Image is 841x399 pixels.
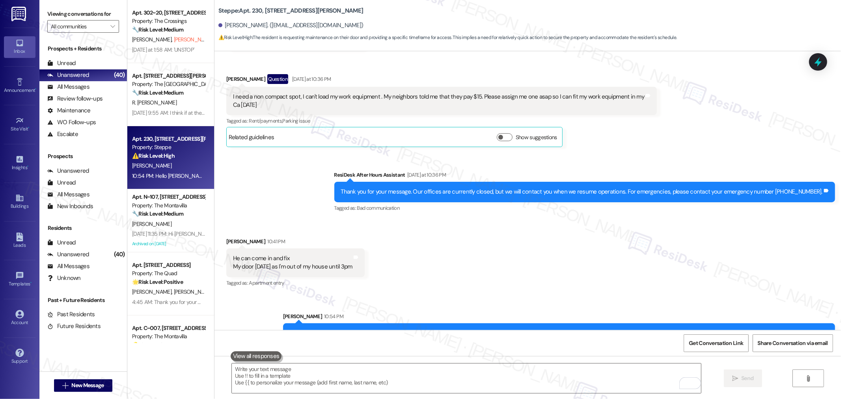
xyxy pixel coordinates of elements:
[805,375,811,382] i: 
[11,7,28,21] img: ResiDesk Logo
[47,190,90,199] div: All Messages
[47,274,81,282] div: Unknown
[132,46,194,53] div: [DATE] at 1:58 AM: 'UNSTOP'
[28,125,30,131] span: •
[132,193,205,201] div: Apt. N~107, [STREET_ADDRESS]
[132,324,205,332] div: Apt. C~007, [STREET_ADDRESS]
[132,152,175,159] strong: ⚠️ Risk Level: High
[132,298,595,306] div: 4:45 AM: Thank you for your message. Our offices are currently closed, but we will contact you wh...
[112,248,127,261] div: (40)
[233,93,645,110] div: I need a non compact spot, I can't load my work equipment . My neighbors told me that they pay $1...
[4,191,35,213] a: Buildings
[47,310,95,319] div: Past Residents
[47,250,89,259] div: Unanswered
[132,89,183,96] strong: 🔧 Risk Level: Medium
[132,80,205,88] div: Property: The [GEOGRAPHIC_DATA]
[54,379,112,392] button: New Message
[35,86,36,92] span: •
[290,329,822,346] div: Hello [PERSON_NAME], thanks for your patience—I just got back from being out of the office. I app...
[753,334,833,352] button: Share Conversation via email
[132,72,205,80] div: Apt. [STREET_ADDRESS][PERSON_NAME]
[131,239,206,249] div: Archived on [DATE]
[132,99,177,106] span: R. [PERSON_NAME]
[112,69,127,81] div: (40)
[226,74,657,87] div: [PERSON_NAME]
[233,254,352,271] div: He can come in and fix My door [DATE] as I'm out of my house until 3pm
[4,230,35,252] a: Leads
[218,34,677,42] span: : The resident is requesting maintenance on their door and providing a specific timeframe for acc...
[47,167,89,175] div: Unanswered
[689,339,743,347] span: Get Conversation Link
[741,374,753,382] span: Send
[47,179,76,187] div: Unread
[218,34,252,41] strong: ⚠️ Risk Level: High
[516,133,557,142] label: Show suggestions
[229,133,274,145] div: Related guidelines
[47,202,93,211] div: New Inbounds
[724,369,762,387] button: Send
[132,17,205,25] div: Property: The Crossings
[47,95,103,103] div: Review follow-ups
[357,205,399,211] span: Bad communication
[226,115,657,127] div: Tagged as:
[39,152,127,160] div: Prospects
[290,75,331,83] div: [DATE] at 10:36 PM
[47,71,89,79] div: Unanswered
[47,130,78,138] div: Escalate
[283,117,310,124] span: Parking issue
[132,143,205,151] div: Property: Steppe
[71,381,104,390] span: New Message
[341,188,823,196] div: Thank you for your message. Our offices are currently closed, but we will contact you when we res...
[47,106,91,115] div: Maintenance
[226,237,365,248] div: [PERSON_NAME]
[684,334,748,352] button: Get Conversation Link
[132,201,205,210] div: Property: The Montavilla
[132,36,174,43] span: [PERSON_NAME]
[4,308,35,329] a: Account
[249,280,284,286] span: Apartment entry
[27,164,28,169] span: •
[4,346,35,367] a: Support
[132,162,172,169] span: [PERSON_NAME]
[47,83,90,91] div: All Messages
[334,202,835,214] div: Tagged as:
[218,21,364,30] div: [PERSON_NAME]. ([EMAIL_ADDRESS][DOMAIN_NAME])
[39,45,127,53] div: Prospects + Residents
[132,288,174,295] span: [PERSON_NAME]
[132,135,205,143] div: Apt. 230, [STREET_ADDRESS][PERSON_NAME]
[173,36,241,43] span: [PERSON_NAME] (Opted Out)
[62,382,68,389] i: 
[758,339,828,347] span: Share Conversation via email
[267,74,288,84] div: Question
[4,114,35,135] a: Site Visit •
[47,59,76,67] div: Unread
[334,171,835,182] div: ResiDesk After Hours Assistant
[132,332,205,341] div: Property: The Montavilla
[51,20,106,33] input: All communities
[226,277,365,289] div: Tagged as:
[132,230,688,237] div: [DATE] 11:35 PM: Hi [PERSON_NAME], your opinion is important to us! Would you recommend The Monta...
[4,36,35,58] a: Inbox
[132,220,172,227] span: [PERSON_NAME]
[218,7,364,15] b: Steppe: Apt. 230, [STREET_ADDRESS][PERSON_NAME]
[132,341,174,349] strong: 💡 Risk Level: Low
[322,312,343,321] div: 10:54 PM
[30,280,32,285] span: •
[132,269,205,278] div: Property: The Quad
[39,224,127,232] div: Residents
[110,23,115,30] i: 
[132,210,183,217] strong: 🔧 Risk Level: Medium
[173,288,213,295] span: [PERSON_NAME]
[265,237,285,246] div: 10:41 PM
[232,364,701,393] textarea: To enrich screen reader interactions, please activate Accessibility in Grammarly extension settings
[47,118,96,127] div: WO Follow-ups
[4,153,35,174] a: Insights •
[47,8,119,20] label: Viewing conversations for
[47,239,76,247] div: Unread
[732,375,738,382] i: 
[249,117,283,124] span: Rent/payments ,
[132,109,680,116] div: [DATE] 9:55 AM: I think if at the very least there were paper towels and spray or something in th...
[47,322,101,330] div: Future Residents
[4,269,35,290] a: Templates •
[405,171,446,179] div: [DATE] at 10:36 PM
